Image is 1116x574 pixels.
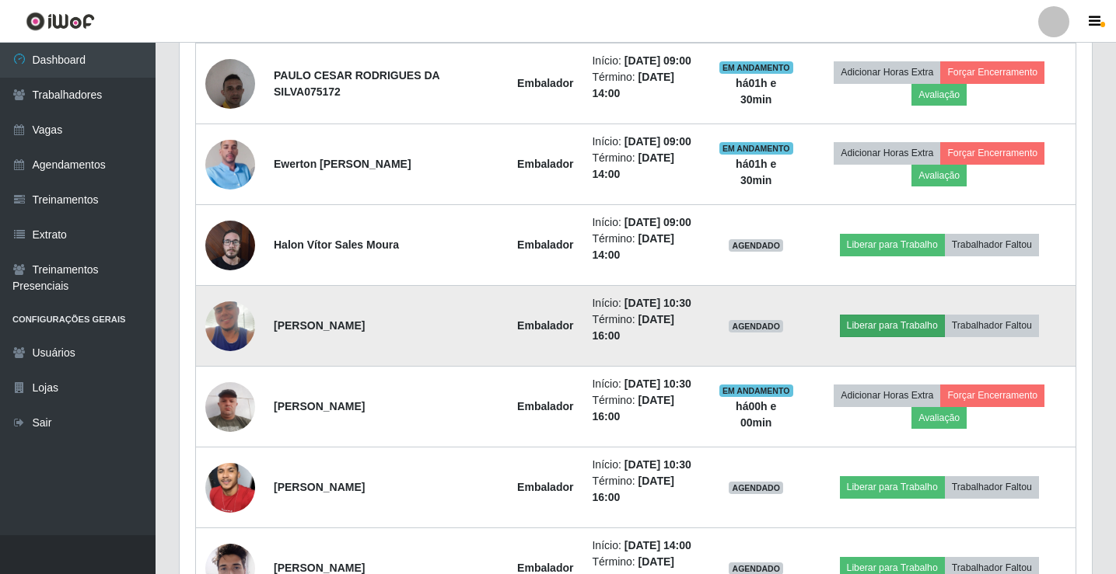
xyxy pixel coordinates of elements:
[719,384,793,397] span: EM ANDAMENTO
[834,61,940,83] button: Adicionar Horas Extra
[719,142,793,155] span: EM ANDAMENTO
[592,150,700,183] li: Término:
[517,400,573,412] strong: Embalador
[517,562,573,574] strong: Embalador
[274,319,365,332] strong: [PERSON_NAME]
[592,311,700,344] li: Término:
[592,53,700,69] li: Início:
[274,69,439,98] strong: PAULO CESAR RODRIGUES DA SILVA075172
[592,295,700,311] li: Início:
[26,12,95,31] img: CoreUI Logo
[624,377,691,390] time: [DATE] 10:30
[736,77,776,106] strong: há 01 h e 30 min
[592,134,700,150] li: Início:
[911,84,967,106] button: Avaliação
[517,158,573,170] strong: Embalador
[624,216,691,228] time: [DATE] 09:00
[911,165,967,186] button: Avaliação
[592,473,700,506] li: Término:
[736,158,776,186] strong: há 01 h e 30 min
[719,61,793,74] span: EM ANDAMENTO
[624,54,691,67] time: [DATE] 09:00
[274,481,365,493] strong: [PERSON_NAME]
[274,158,411,170] strong: Ewerton [PERSON_NAME]
[592,69,700,102] li: Término:
[205,282,255,370] img: 1751474916234.jpeg
[624,539,691,551] time: [DATE] 14:00
[205,50,255,117] img: 1701560793571.jpeg
[592,537,700,554] li: Início:
[834,142,940,164] button: Adicionar Horas Extra
[945,476,1039,498] button: Trabalhador Faltou
[205,120,255,209] img: 1745875632441.jpeg
[205,212,255,278] img: 1750713775757.jpeg
[592,231,700,263] li: Término:
[517,77,573,89] strong: Embalador
[517,481,573,493] strong: Embalador
[940,384,1044,406] button: Forçar Encerramento
[840,476,945,498] button: Liberar para Trabalho
[729,482,783,494] span: AGENDADO
[517,238,573,251] strong: Embalador
[940,61,1044,83] button: Forçar Encerramento
[517,319,573,332] strong: Embalador
[729,239,783,252] span: AGENDADO
[945,234,1039,256] button: Trabalhador Faltou
[624,135,691,148] time: [DATE] 09:00
[205,374,255,440] img: 1709375112510.jpeg
[945,315,1039,336] button: Trabalhador Faltou
[274,238,399,251] strong: Halon Vítor Sales Moura
[592,457,700,473] li: Início:
[840,315,945,336] button: Liberar para Trabalho
[940,142,1044,164] button: Forçar Encerramento
[834,384,940,406] button: Adicionar Horas Extra
[274,562,365,574] strong: [PERSON_NAME]
[911,407,967,429] button: Avaliação
[205,433,255,541] img: 1736298611010.jpeg
[729,320,783,332] span: AGENDADO
[840,234,945,256] button: Liberar para Trabalho
[274,400,365,412] strong: [PERSON_NAME]
[624,297,691,309] time: [DATE] 10:30
[624,458,691,471] time: [DATE] 10:30
[592,392,700,425] li: Término:
[736,400,776,429] strong: há 00 h e 00 min
[592,376,700,392] li: Início:
[592,214,700,231] li: Início:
